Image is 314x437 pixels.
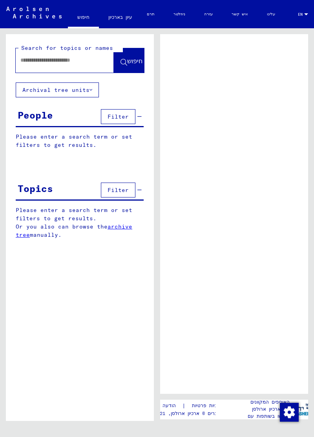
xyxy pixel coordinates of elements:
[195,5,222,24] a: עזרה
[6,7,62,18] img: Arolsen_neg.svg
[294,12,303,16] span: EN
[164,5,195,24] a: ניוזלטר
[222,5,257,24] a: איש קשר
[101,109,135,124] button: Filter
[257,5,285,24] a: עלינו
[247,413,290,420] p: מומשו בשותפות עם
[16,133,144,149] p: Please enter a search term or set filters to get results.
[108,113,129,120] span: Filter
[99,8,142,27] a: עיון בארכיון
[186,402,233,410] a: מדיניות פרטיות
[127,57,142,65] span: חיפוש
[247,399,290,413] p: האוספים המקוונים של ארכיון ארולסן
[142,410,233,417] p: זכויות יוצרים © ארכיון ארולסן, 2021
[18,181,53,196] div: Topics
[16,223,132,238] a: archive tree
[16,82,99,97] button: Archival tree units
[280,403,299,422] img: שינוי הסכמה
[21,44,113,51] mat-label: Search for topics or names
[16,206,144,239] p: Please enter a search term or set filters to get results. Or you also can browse the manually.
[182,402,186,410] font: |
[142,402,182,410] a: הודעה משפטית
[137,5,164,24] a: תרם
[114,48,144,73] button: חיפוש
[108,187,129,194] span: Filter
[68,8,99,28] a: חיפוש
[22,86,89,93] font: Archival tree units
[101,183,135,197] button: Filter
[284,399,314,419] img: yv_logo.png
[18,108,53,122] div: People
